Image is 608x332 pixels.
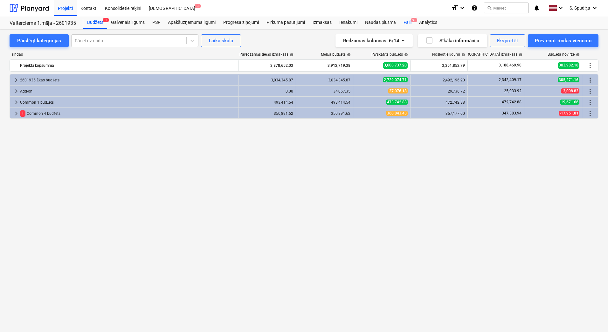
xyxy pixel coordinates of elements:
[201,34,241,47] button: Laika skala
[20,75,236,85] div: 2601935 Ēkas budžets
[383,62,408,68] span: 3,608,737.20
[20,108,236,119] div: Common 4 budžets
[17,37,61,45] div: Pārslēgt kategorijas
[386,100,408,105] span: 473,742.88
[471,4,478,12] i: Zināšanu pamats
[497,37,518,45] div: Eksportēt
[20,110,25,116] span: 1
[361,16,400,29] a: Naudas plūsma
[517,53,522,57] span: help
[413,100,465,105] div: 472,742.88
[164,16,219,29] a: Apakšuzņēmuma līgumi
[586,62,594,69] span: Vairāk darbību
[299,78,350,82] div: 3,034,345.87
[309,16,335,29] a: Izmaksas
[388,88,408,93] span: 37,076.18
[413,78,465,82] div: 2,492,196.20
[415,16,441,29] a: Analytics
[586,76,594,84] span: Vairāk darbību
[299,89,350,93] div: 34,067.35
[241,111,293,116] div: 350,891.62
[241,100,293,105] div: 493,414.54
[484,3,529,13] button: Meklēt
[501,111,522,115] span: 347,383.94
[12,110,20,117] span: keyboard_arrow_right
[558,77,579,82] span: 305,271.16
[20,97,236,107] div: Common 1 budžets
[383,77,408,82] span: 2,729,074.71
[299,100,350,105] div: 493,414.54
[460,52,522,57] div: [DEMOGRAPHIC_DATA] izmaksas
[498,63,522,68] span: 3,188,469.90
[335,16,361,29] a: Ienākumi
[575,53,580,57] span: help
[241,78,293,82] div: 3,034,345.87
[451,4,459,12] i: format_size
[371,52,408,57] div: Pārskatīts budžets
[498,78,522,82] span: 2,342,409.17
[487,5,492,10] span: search
[195,4,201,8] span: 3
[299,60,350,71] div: 3,912,719.38
[10,34,69,47] button: Pārslēgt kategorijas
[413,89,465,93] div: 29,736.72
[83,16,107,29] a: Budžets1
[558,62,579,68] span: 303,982.18
[535,37,591,45] div: Pievienot rindas vienumu
[418,34,487,47] button: Sīkāka informācija
[425,37,480,45] div: Sīkāka informācija
[209,37,233,45] div: Laika skala
[386,111,408,116] span: 368,843.43
[346,53,351,57] span: help
[460,53,465,57] span: help
[149,16,164,29] a: PSF
[83,16,107,29] div: Budžets
[335,34,413,47] button: Redzamas kolonnas:6/14
[10,52,239,57] div: rindas
[343,37,405,45] div: Redzamas kolonnas : 6/14
[586,99,594,106] span: Vairāk darbību
[12,76,20,84] span: keyboard_arrow_right
[576,301,608,332] iframe: Chat Widget
[20,86,236,96] div: Add-on
[219,16,263,29] a: Progresa ziņojumi
[570,5,590,11] span: S. Spudiņa
[263,16,309,29] a: Pirkuma pasūtījumi
[413,111,465,116] div: 357,177.00
[321,52,351,57] div: Mērķa budžets
[503,89,522,93] span: 25,933.92
[400,16,415,29] div: Faili
[241,60,293,71] div: 3,878,652.03
[559,111,579,116] span: -17,951.81
[490,34,525,47] button: Eksportēt
[534,4,540,12] i: notifications
[10,20,76,27] div: Valterciems 1.māja - 2601935
[12,99,20,106] span: keyboard_arrow_right
[586,110,594,117] span: Vairāk darbību
[107,16,149,29] a: Galvenais līgums
[241,89,293,93] div: 0.00
[239,52,294,57] div: Paredzamās tiešās izmaksas
[591,4,598,12] i: keyboard_arrow_down
[12,87,20,95] span: keyboard_arrow_right
[561,88,579,93] span: -3,008.83
[413,60,465,71] div: 3,351,852.79
[299,111,350,116] div: 350,891.62
[288,53,294,57] span: help
[560,100,579,105] span: 19,671.66
[103,18,109,22] span: 1
[20,60,236,71] div: Projekta kopsumma
[586,87,594,95] span: Vairāk darbību
[548,52,580,57] div: Budžeta novirze
[528,34,598,47] button: Pievienot rindas vienumu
